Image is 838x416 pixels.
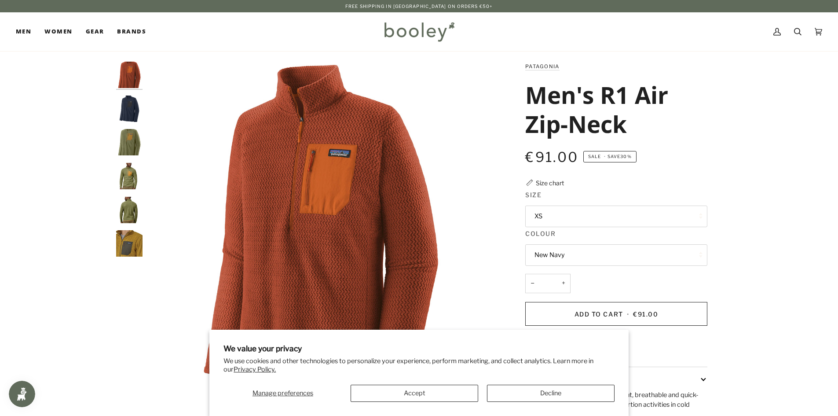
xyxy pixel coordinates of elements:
[525,190,542,199] span: Size
[525,274,571,294] input: Quantity
[116,62,143,88] img: Patagonia Men's R1 Air Zip-Neck Burnished Red - Booley Galway
[252,389,313,397] span: Manage preferences
[625,310,631,318] span: •
[633,310,658,318] span: €91.00
[116,230,143,257] img: Patagonia Men's R1 Air Zip-Neck - Booley Galway
[525,302,707,326] button: Add to Cart • €91.00
[223,344,615,353] h2: We value your privacy
[16,12,38,51] a: Men
[79,12,111,51] a: Gear
[588,154,601,159] span: Sale
[9,381,35,407] iframe: Button to open loyalty program pop-up
[525,80,701,138] h1: Men's R1 Air Zip-Neck
[116,163,143,189] img: Patagonia Men's R1 Air Zip-Neck - Booley Galway
[110,12,153,51] a: Brands
[234,365,276,373] a: Privacy Policy.
[575,310,623,318] span: Add to Cart
[556,274,571,294] button: +
[536,178,564,188] div: Size chart
[602,154,607,159] em: •
[147,62,495,410] div: Patagonia Men's R1 Air Zip-Neck Burnished Red - Booley Galway
[487,385,615,402] button: Decline
[116,197,143,223] img: Patagonia Men's R1 Air Zip-Neck - Booley Galway
[116,129,143,155] img: Patagonia Men's R1 Air Zip-Neck Buckhorn Green - Booley Galway
[223,357,615,374] p: We use cookies and other technologies to personalize your experience, perform marketing, and coll...
[525,206,707,227] button: XS
[116,96,143,122] img: Patagonia Men's R1 Air Zip-Neck New Navy - Booley Galway
[525,229,556,238] span: Colour
[223,385,342,402] button: Manage preferences
[381,19,457,44] img: Booley
[345,3,493,10] p: Free Shipping in [GEOGRAPHIC_DATA] on Orders €50+
[525,244,707,266] button: New Navy
[620,154,631,159] span: 30%
[147,62,495,410] img: Patagonia Men&#39;s R1 Air Zip-Neck Burnished Red - Booley Galway
[525,274,539,294] button: −
[44,27,72,36] span: Women
[583,151,637,162] span: Save
[86,27,104,36] span: Gear
[351,385,478,402] button: Accept
[525,149,578,166] span: €91.00
[525,63,559,70] a: Patagonia
[16,27,31,36] span: Men
[38,12,79,51] a: Women
[117,27,146,36] span: Brands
